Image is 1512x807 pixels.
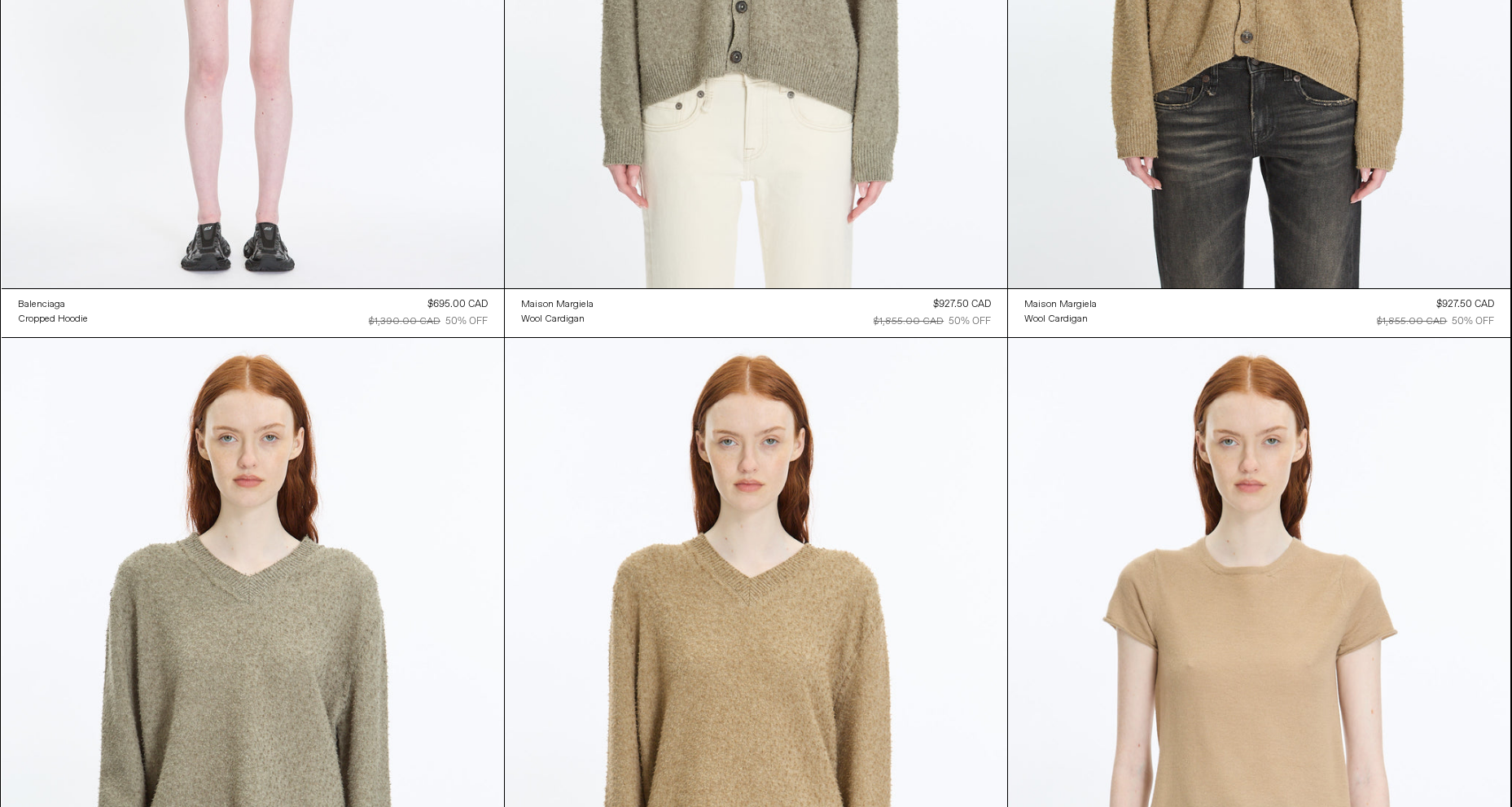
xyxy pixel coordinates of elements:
a: Wool Cardigan [1024,312,1097,327]
div: Cropped Hoodie [18,313,88,327]
div: Wool Cardigan [521,313,585,327]
div: $695.00 CAD [427,297,488,312]
a: Balenciaga [18,297,88,312]
div: Maison Margiela [1024,298,1097,312]
a: Maison Margiela [521,297,594,312]
div: 50% OFF [949,314,991,329]
a: Maison Margiela [1024,297,1097,312]
div: Wool Cardigan [1024,313,1088,327]
div: $927.50 CAD [1436,297,1494,312]
div: 50% OFF [1452,314,1494,329]
div: Balenciaga [18,298,65,312]
div: $1,855.00 CAD [874,314,944,329]
div: $1,855.00 CAD [1377,314,1447,329]
div: $1,390.00 CAD [369,314,440,329]
div: Maison Margiela [521,298,594,312]
a: Wool Cardigan [521,312,594,327]
div: 50% OFF [445,314,488,329]
div: $927.50 CAD [933,297,991,312]
a: Cropped Hoodie [18,312,88,327]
